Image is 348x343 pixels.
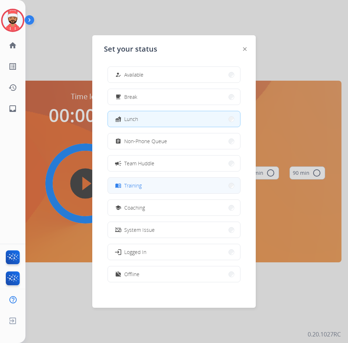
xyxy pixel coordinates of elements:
mat-icon: phonelink_off [115,227,121,233]
mat-icon: campaign [114,160,122,167]
span: System Issue [124,226,155,234]
button: Training [108,178,240,193]
mat-icon: home [8,41,17,50]
mat-icon: school [115,205,121,211]
mat-icon: assignment [115,138,121,144]
mat-icon: fastfood [115,116,121,122]
mat-icon: inbox [8,104,17,113]
mat-icon: menu_book [115,182,121,189]
mat-icon: list_alt [8,62,17,71]
button: System Issue [108,222,240,238]
button: Offline [108,266,240,282]
span: Non-Phone Queue [124,137,167,145]
button: Team Huddle [108,156,240,171]
span: Set your status [104,44,157,54]
span: Break [124,93,137,101]
button: Logged In [108,244,240,260]
button: Available [108,67,240,82]
img: avatar [3,10,23,31]
mat-icon: history [8,83,17,92]
span: Training [124,182,142,189]
mat-icon: free_breakfast [115,94,121,100]
span: Coaching [124,204,145,211]
button: Lunch [108,111,240,127]
p: 0.20.1027RC [308,330,341,339]
mat-icon: how_to_reg [115,72,121,78]
img: close-button [243,47,247,51]
span: Offline [124,270,139,278]
mat-icon: login [114,248,122,255]
span: Team Huddle [124,160,154,167]
span: Logged In [124,248,146,256]
span: Lunch [124,115,138,123]
span: Available [124,71,143,78]
button: Non-Phone Queue [108,133,240,149]
button: Coaching [108,200,240,215]
button: Break [108,89,240,105]
mat-icon: work_off [115,271,121,277]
